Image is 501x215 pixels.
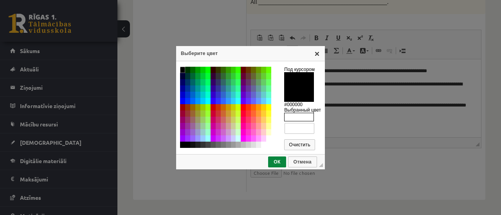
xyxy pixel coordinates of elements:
span: Под курсором [284,67,315,72]
span: Выбранный цвет [284,107,321,113]
div: #000000 [284,102,321,107]
span: ОК [269,159,285,165]
body: Визуальный текстовый редактор, wiswyg-editor-user-answer-47024899635660 [8,8,222,71]
div: Выберите цвет [180,65,321,152]
a: Отмена [288,156,317,167]
span: Отмена [289,159,316,165]
div: Перетащите для изменения размера [319,163,323,167]
table: Настройки цвета [180,67,271,148]
span: Очистить [285,142,314,147]
a: Закрыть [314,50,320,57]
pre: Переведенный текст: When we arrived, the police were already questioning witnesses to the armed r... [8,64,216,72]
a: ОК [268,156,286,167]
a: Очистить [284,139,315,150]
div: Выберите цвет [176,46,325,61]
